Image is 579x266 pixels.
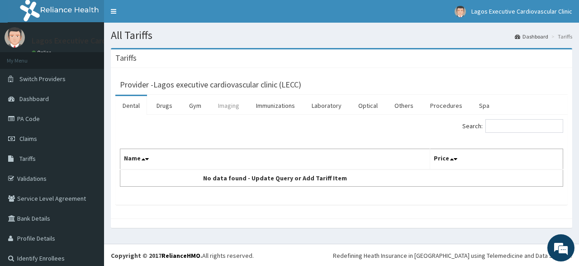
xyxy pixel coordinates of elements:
a: RelianceHMO [161,251,200,260]
img: User Image [455,6,466,17]
p: Lagos Executive Cardiovascular Clinic [32,37,162,45]
a: Dental [115,96,147,115]
span: Switch Providers [19,75,66,83]
img: User Image [5,27,25,48]
a: Imaging [211,96,247,115]
input: Search: [485,119,563,133]
a: Procedures [423,96,470,115]
a: Optical [351,96,385,115]
span: Lagos Executive Cardiovascular Clinic [471,7,572,15]
div: Redefining Heath Insurance in [GEOGRAPHIC_DATA] using Telemedicine and Data Science! [333,251,572,260]
td: No data found - Update Query or Add Tariff Item [120,169,430,187]
a: Online [32,49,53,56]
a: Gym [182,96,209,115]
h3: Tariffs [115,54,137,62]
th: Name [120,149,430,170]
a: Dashboard [515,33,548,40]
span: Tariffs [19,155,36,163]
h1: All Tariffs [111,29,572,41]
a: Others [387,96,421,115]
span: Claims [19,135,37,143]
a: Immunizations [249,96,302,115]
a: Laboratory [304,96,349,115]
th: Price [430,149,563,170]
h3: Provider - Lagos executive cardiovascular clinic (LECC) [120,81,301,89]
a: Drugs [149,96,180,115]
strong: Copyright © 2017 . [111,251,202,260]
li: Tariffs [549,33,572,40]
span: Dashboard [19,95,49,103]
label: Search: [462,119,563,133]
a: Spa [472,96,497,115]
